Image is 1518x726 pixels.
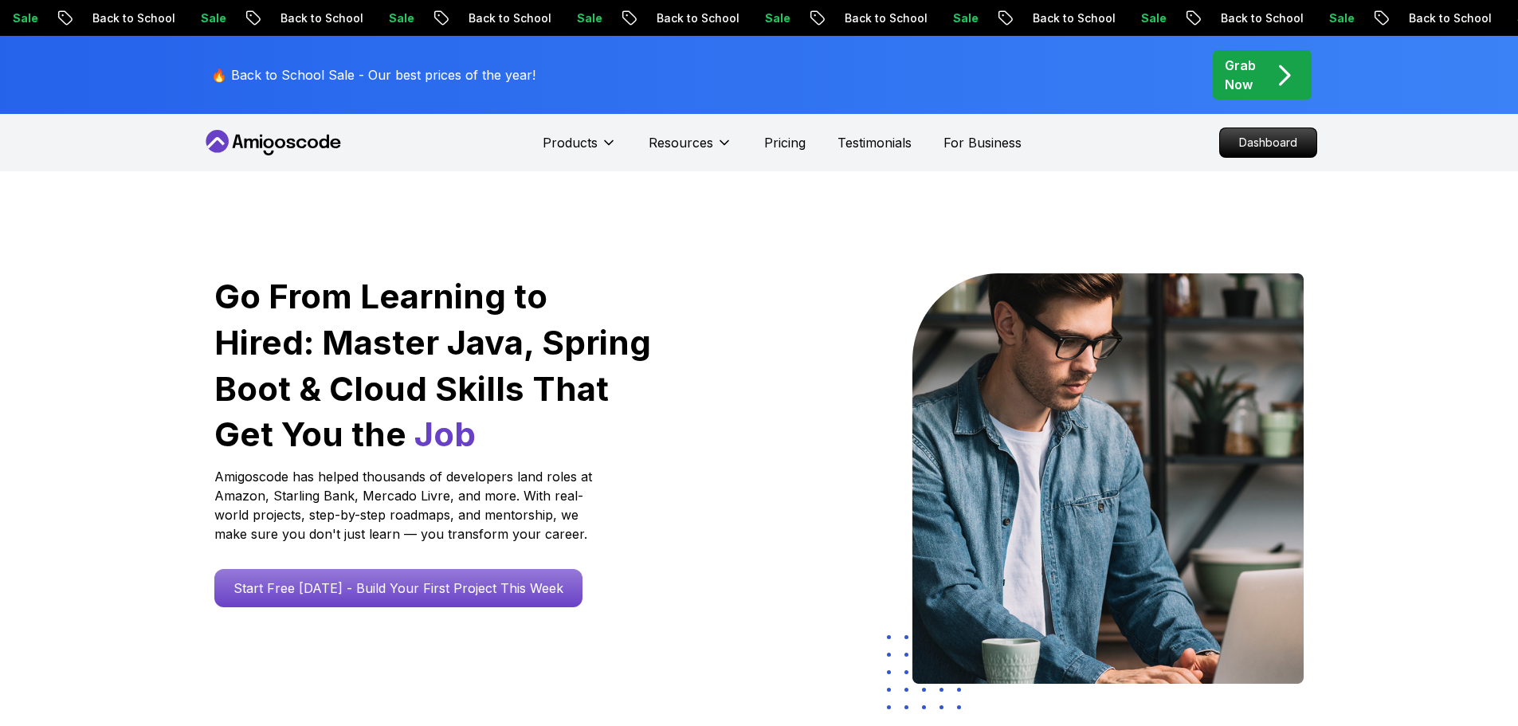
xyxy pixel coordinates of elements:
p: Sale [696,10,747,26]
p: Sale [1073,10,1124,26]
h1: Go From Learning to Hired: Master Java, Spring Boot & Cloud Skills That Get You the [214,273,653,457]
p: Sale [1449,10,1500,26]
button: Products [543,133,617,165]
p: Back to School [588,10,696,26]
p: Back to School [964,10,1073,26]
p: Back to School [212,10,320,26]
p: Back to School [1340,10,1449,26]
p: Sale [320,10,371,26]
p: Sale [132,10,183,26]
a: Pricing [764,133,806,152]
p: Amigoscode has helped thousands of developers land roles at Amazon, Starling Bank, Mercado Livre,... [214,467,597,544]
p: Sale [885,10,936,26]
p: Back to School [24,10,132,26]
a: For Business [943,133,1022,152]
p: Products [543,133,598,152]
span: Job [414,414,476,454]
p: Grab Now [1225,56,1256,94]
p: 🔥 Back to School Sale - Our best prices of the year! [211,65,535,84]
a: Start Free [DATE] - Build Your First Project This Week [214,569,582,607]
p: Resources [649,133,713,152]
p: Back to School [400,10,508,26]
p: Sale [508,10,559,26]
img: hero [912,273,1304,684]
p: Back to School [776,10,885,26]
p: Dashboard [1220,128,1316,157]
p: Sale [1261,10,1312,26]
a: Testimonials [837,133,912,152]
button: Resources [649,133,732,165]
p: Back to School [1152,10,1261,26]
a: Dashboard [1219,128,1317,158]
